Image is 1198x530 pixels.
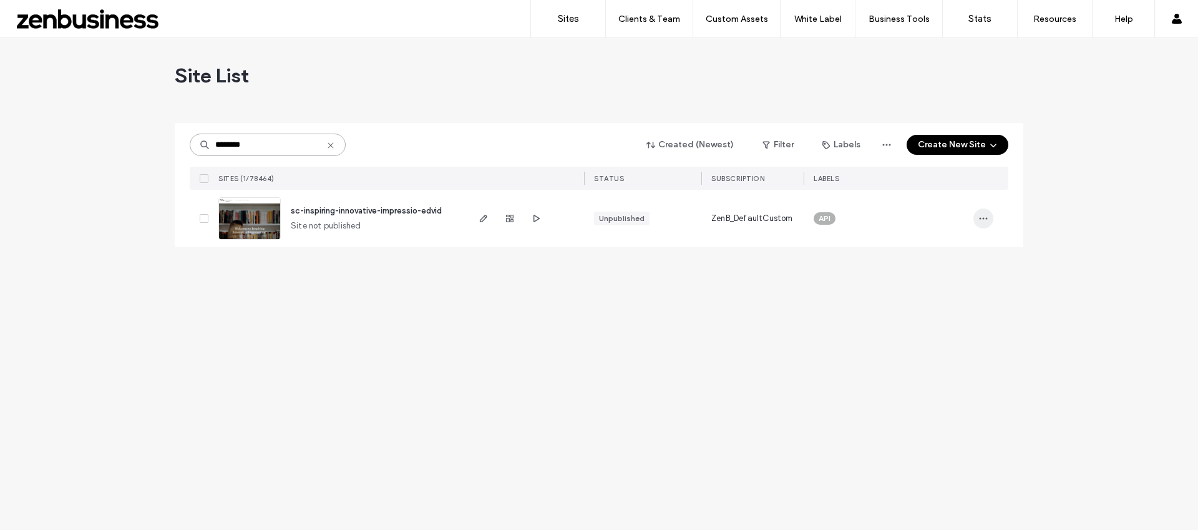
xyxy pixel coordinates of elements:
label: Business Tools [869,14,930,24]
span: Help [29,9,54,20]
span: SUBSCRIPTION [711,174,764,183]
span: ZenB_DefaultCustom [711,212,793,225]
span: API [819,213,830,224]
span: LABELS [814,174,839,183]
div: Unpublished [599,213,645,224]
label: Clients & Team [618,14,680,24]
button: Create New Site [907,135,1008,155]
button: Labels [811,135,872,155]
label: White Label [794,14,842,24]
span: SITES (1/78464) [218,174,275,183]
label: Sites [558,13,579,24]
button: Created (Newest) [636,135,745,155]
span: Site List [175,63,249,88]
span: STATUS [594,174,624,183]
a: sc-inspiring-innovative-impressio-edvid [291,206,442,215]
label: Stats [968,13,991,24]
button: Filter [750,135,806,155]
label: Custom Assets [706,14,768,24]
label: Resources [1033,14,1076,24]
span: Site not published [291,220,361,232]
label: Help [1114,14,1133,24]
